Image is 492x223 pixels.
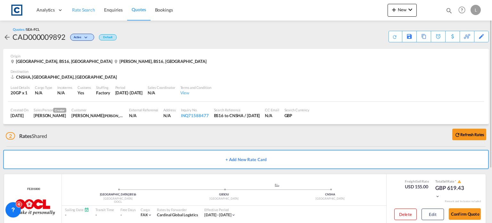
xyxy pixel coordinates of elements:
[284,113,310,118] div: GBP
[26,187,40,191] div: Contract / Rate Agreement / Tariff / Spot Pricing Reference Number: FE201800
[284,107,310,112] div: Search Currency
[72,7,95,13] span: Rate Search
[37,7,55,13] span: Analytics
[71,113,124,118] div: Andrea Locarno
[129,193,130,196] span: |
[11,58,114,64] div: Bristol, BS16, United Kingdom
[440,200,486,203] div: Remark and Inclusion included
[130,193,136,196] span: BS16
[148,213,152,217] md-icon: icon-chevron-down
[78,85,91,90] div: Customs
[6,133,47,140] div: Shared
[180,90,211,96] div: View
[231,213,236,217] md-icon: icon-chevron-down
[277,197,383,201] div: [GEOGRAPHIC_DATA]
[74,35,83,41] span: Active
[455,132,460,138] md-icon: icon-refresh
[3,33,11,41] md-icon: icon-arrow-left
[204,207,236,212] div: Effective Period
[114,58,208,64] div: Bradley Stoke, BS16, United Kingdom
[141,207,152,212] div: Cargo
[390,7,414,12] span: New
[104,7,123,13] span: Enquiries
[171,193,277,197] div: GBSOU
[435,179,467,184] div: Total Rate
[265,113,279,118] div: N/A
[11,69,481,74] div: Destination
[83,36,91,39] md-icon: icon-chevron-down
[454,179,457,183] span: Subject to Remarks
[204,212,232,218] div: 01 Sep 2025 - 30 Sep 2025
[392,31,399,39] div: Quote PDF is not available at this time
[65,212,89,218] div: -
[402,31,416,42] div: Save As Template
[16,59,112,64] span: [GEOGRAPHIC_DATA], BS16, [GEOGRAPHIC_DATA]
[449,208,481,220] button: Confirm Quote
[157,212,198,217] span: Cardinal Global Logistics
[10,3,24,17] img: 1fdb9190129311efbfaf67cbb4249bed.jpeg
[388,4,417,17] button: icon-plus 400-fgNewicon-chevron-down
[96,90,110,96] div: Factory Stuffing
[120,212,122,218] div: -
[12,32,65,42] div: CAD000009892
[11,85,30,90] div: Load Details
[78,90,91,96] div: Yes
[6,132,15,140] span: 2
[435,194,440,199] md-icon: icon-chevron-down
[53,108,66,113] span: Creator
[96,85,110,90] div: Stuffing
[11,107,29,112] div: Created On
[35,85,52,90] div: Cargo Type
[11,54,481,58] div: Origin
[115,85,143,90] div: Period
[163,107,176,112] div: Address
[3,32,12,42] div: icon-arrow-left
[132,7,146,12] span: Quotes
[273,184,281,187] md-icon: assets/icons/custom/ship-fill.svg
[19,133,32,139] span: Rates
[57,90,65,96] div: N/A
[148,90,175,96] div: N/A
[155,7,173,13] span: Bookings
[26,187,40,191] span: FE201800
[392,34,397,39] md-icon: icon-refresh
[120,207,136,212] div: Free Days
[405,179,429,184] div: Freight Rate
[70,34,94,41] div: Change Status Here
[460,132,484,137] b: Refresh Rates
[11,74,119,80] div: CNSHA, Shanghai, Asia Pacific
[35,90,52,96] div: N/A
[416,179,422,183] span: Sell
[84,207,89,212] md-icon: Schedules Available
[214,107,260,112] div: Search Reference
[452,129,486,140] button: icon-refreshRefresh Rates
[11,199,55,215] img: OOCL
[277,193,383,197] div: CNSHA
[181,113,209,118] div: INQ71588477
[11,90,30,96] div: 20GP x 1
[181,107,209,112] div: Inquiry No.
[100,193,130,196] span: [GEOGRAPHIC_DATA]
[99,34,117,40] div: Default
[65,207,89,212] div: Sailing Date
[26,27,39,31] span: SEA-FCL
[171,197,277,201] div: [GEOGRAPHIC_DATA]
[180,85,211,90] div: Terms and Condition
[71,107,124,112] div: Customer
[390,6,398,13] md-icon: icon-plus 400-fg
[394,209,417,220] button: Delete
[157,207,198,212] div: Rates by Forwarder
[214,113,260,118] div: BS16 to CNSHA / 25 Sep 2025
[457,180,461,184] md-icon: icon-alert
[443,179,448,183] span: Sell
[163,113,176,118] div: N/A
[115,90,143,96] div: 31 Oct 2025
[119,59,207,64] span: [PERSON_NAME], BS16, [GEOGRAPHIC_DATA]
[129,107,158,112] div: External Reference
[13,27,40,32] div: Quotes /SEA-FCL
[34,113,66,118] div: Lynsey Heaton
[3,150,489,169] button: + Add New Rate Card
[104,113,145,118] span: [PERSON_NAME] Logisitcs
[95,207,114,212] div: Transit Time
